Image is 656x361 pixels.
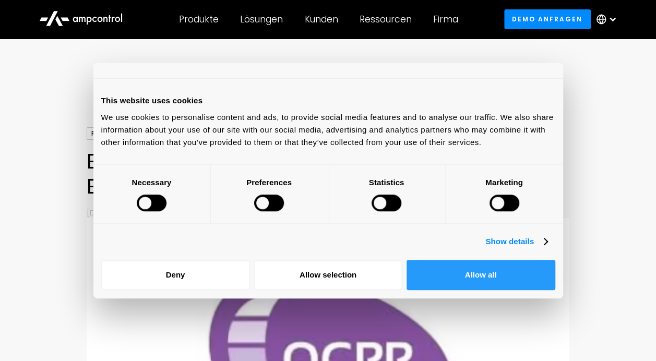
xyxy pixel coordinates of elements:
[179,14,219,25] div: Produkte
[407,260,555,290] button: Allow all
[240,14,283,25] div: Lösungen
[246,178,292,187] strong: Preferences
[504,9,591,29] a: Demo anfragen
[87,207,570,218] p: [DATE]
[254,260,402,290] button: Allow selection
[485,178,523,187] strong: Marketing
[87,149,570,199] h1: Ein neues Kapitel des intelligenten Ladens von Elektrofahrzeugen — Die Ära von OCPP 2.0
[360,14,412,25] div: Ressourcen
[101,260,250,290] button: Deny
[101,94,555,107] div: This website uses cookies
[485,235,547,248] a: Show details
[369,178,404,187] strong: Statistics
[132,178,172,187] strong: Necessary
[433,14,458,25] div: Firma
[305,14,338,25] div: Kunden
[87,127,135,140] div: Protocols
[101,111,555,149] div: We use cookies to personalise content and ads, to provide social media features and to analyse ou...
